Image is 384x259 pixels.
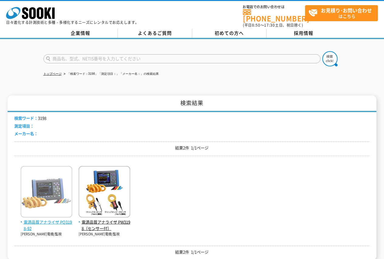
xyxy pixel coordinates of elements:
p: [PERSON_NAME]電機/監視 [79,232,130,237]
li: 3198 [14,115,46,121]
span: 電源品質アナライザ PW3198（センサー付） [79,219,130,232]
a: 採用情報 [267,29,341,38]
span: 測定項目： [14,123,34,129]
span: 17:30 [264,22,275,28]
span: 初めての方へ [215,30,244,36]
a: 初めての方へ [192,29,267,38]
a: トップページ [43,72,62,75]
p: [PERSON_NAME]電機/監視 [21,232,72,237]
p: 結果2件 1/1ページ [14,249,369,255]
strong: お見積り･お問い合わせ [321,7,372,14]
p: 日々進化する計測技術と多種・多様化するニーズにレンタルでお応えします。 [6,21,139,24]
a: お見積り･お問い合わせはこちら [305,5,378,21]
input: 商品名、型式、NETIS番号を入力してください [43,54,321,63]
span: 検索ワード： [14,115,38,121]
a: よくあるご質問 [118,29,192,38]
span: (平日 ～ 土日、祝日除く) [243,22,303,28]
img: PW3198（センサー付） [79,166,130,219]
span: はこちら [308,5,378,21]
span: 電源品質アナライザ PQ3198-92 [21,219,72,232]
a: [PHONE_NUMBER] [243,9,305,22]
span: お電話でのお問い合わせは [243,5,305,9]
a: 電源品質アナライザ PW3198（センサー付） [79,213,130,231]
li: 「検索ワード：3198」「測定項目：」「メーカー名：」の検索結果 [63,71,159,77]
img: btn_search.png [322,51,338,66]
p: 結果2件 1/1ページ [14,145,369,151]
span: メーカー名： [14,131,38,136]
span: 8:50 [252,22,260,28]
a: 企業情報 [43,29,118,38]
img: PQ3198-92 [21,166,72,219]
h1: 検索結果 [8,95,376,112]
a: 電源品質アナライザ PQ3198-92 [21,213,72,231]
